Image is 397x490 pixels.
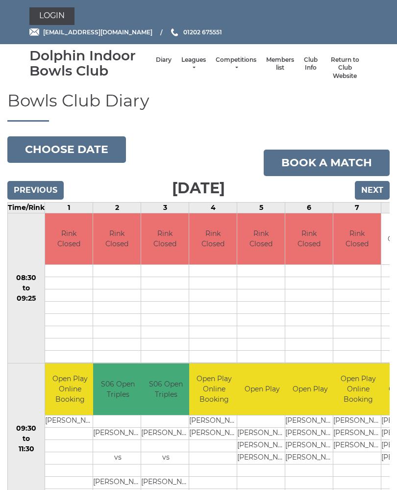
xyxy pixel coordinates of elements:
[237,439,287,452] td: [PERSON_NAME]
[285,452,335,464] td: [PERSON_NAME]
[7,136,126,163] button: Choose date
[285,415,335,427] td: [PERSON_NAME]
[333,363,383,415] td: Open Play Online Booking
[333,213,381,265] td: Rink Closed
[237,213,285,265] td: Rink Closed
[355,181,390,200] input: Next
[93,363,143,415] td: S06 Open Triples
[93,202,141,213] td: 2
[93,213,141,265] td: Rink Closed
[285,213,333,265] td: Rink Closed
[93,452,143,464] td: vs
[43,28,152,36] span: [EMAIL_ADDRESS][DOMAIN_NAME]
[7,92,390,121] h1: Bowls Club Diary
[141,427,191,439] td: [PERSON_NAME]
[237,452,287,464] td: [PERSON_NAME]
[141,452,191,464] td: vs
[45,363,95,415] td: Open Play Online Booking
[156,56,172,64] a: Diary
[141,476,191,489] td: [PERSON_NAME]
[333,427,383,439] td: [PERSON_NAME]
[45,213,93,265] td: Rink Closed
[333,415,383,427] td: [PERSON_NAME]
[189,202,237,213] td: 4
[285,427,335,439] td: [PERSON_NAME]
[189,213,237,265] td: Rink Closed
[141,202,189,213] td: 3
[189,363,239,415] td: Open Play Online Booking
[181,56,206,72] a: Leagues
[29,28,39,36] img: Email
[29,7,74,25] a: Login
[93,427,143,439] td: [PERSON_NAME]
[333,439,383,452] td: [PERSON_NAME]
[141,213,189,265] td: Rink Closed
[183,28,222,36] span: 01202 675551
[45,415,95,427] td: [PERSON_NAME]
[171,28,178,36] img: Phone us
[266,56,294,72] a: Members list
[237,202,285,213] td: 5
[237,427,287,439] td: [PERSON_NAME]
[237,363,287,415] td: Open Play
[285,439,335,452] td: [PERSON_NAME]
[7,181,64,200] input: Previous
[264,150,390,176] a: Book a match
[8,202,45,213] td: Time/Rink
[29,48,151,78] div: Dolphin Indoor Bowls Club
[170,27,222,37] a: Phone us 01202 675551
[189,415,239,427] td: [PERSON_NAME]
[333,202,381,213] td: 7
[285,363,335,415] td: Open Play
[304,56,318,72] a: Club Info
[29,27,152,37] a: Email [EMAIL_ADDRESS][DOMAIN_NAME]
[285,202,333,213] td: 6
[93,476,143,489] td: [PERSON_NAME]
[141,363,191,415] td: S06 Open Triples
[189,427,239,439] td: [PERSON_NAME]
[327,56,363,80] a: Return to Club Website
[45,202,93,213] td: 1
[216,56,256,72] a: Competitions
[8,213,45,363] td: 08:30 to 09:25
